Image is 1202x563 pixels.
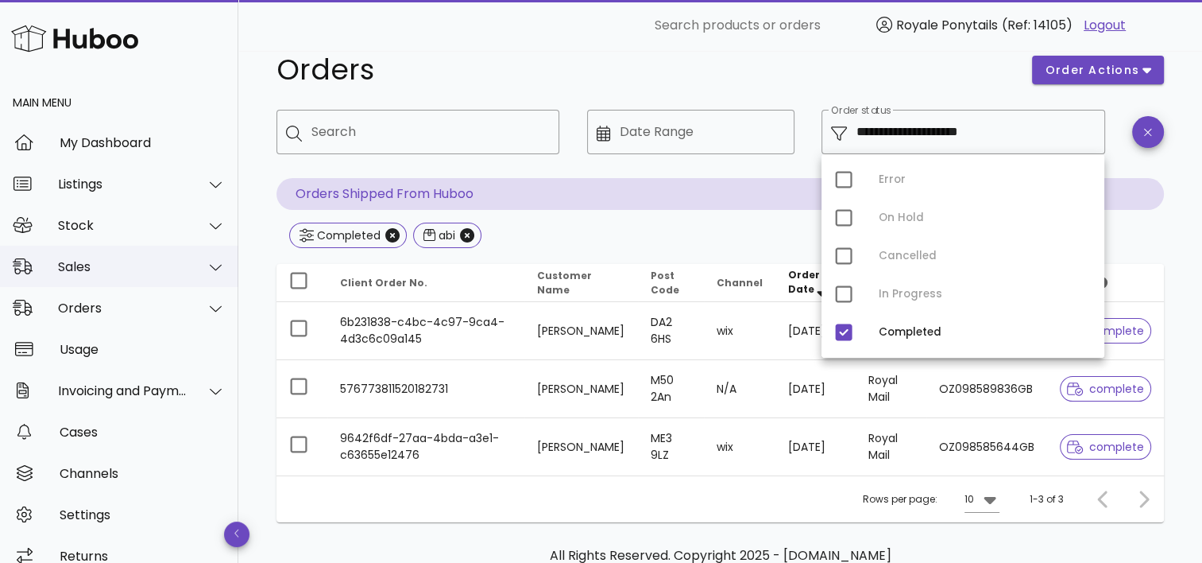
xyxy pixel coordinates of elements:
td: [DATE] [775,302,856,360]
td: DA2 6HS [638,302,704,360]
td: OZ098585644GB [926,418,1047,476]
div: Channels [60,466,226,481]
span: Post Code [651,269,679,297]
label: Order status [831,105,891,117]
div: My Dashboard [60,135,226,150]
th: Post Code [638,264,704,302]
h1: Orders [276,56,1013,84]
span: complete [1067,325,1144,336]
th: Order Date: Sorted descending. Activate to remove sorting. [775,264,856,302]
td: [DATE] [775,360,856,418]
div: Settings [60,507,226,522]
button: order actions [1032,56,1164,84]
div: 1-3 of 3 [1030,492,1064,507]
a: Logout [1084,16,1126,35]
div: Rows per page: [863,476,999,522]
div: Stock [58,218,187,233]
div: Completed [314,227,381,243]
td: M50 2An [638,360,704,418]
td: N/A [704,360,775,418]
span: Order Date [788,268,820,296]
td: Royal Mail [856,360,927,418]
span: Client Order No. [340,276,427,289]
td: [PERSON_NAME] [524,360,638,418]
span: order actions [1045,62,1140,79]
td: Royal Mail [856,418,927,476]
div: 10 [964,492,974,507]
td: 9642f6df-27aa-4bda-a3e1-c63655e12476 [327,418,524,476]
td: [DATE] [775,418,856,476]
th: Client Order No. [327,264,524,302]
div: Listings [58,177,187,192]
div: abi [435,227,455,243]
button: Close [385,228,400,243]
td: wix [704,302,775,360]
th: Customer Name [524,264,638,302]
th: Channel [704,264,775,302]
span: (Ref: 14105) [1002,16,1073,34]
div: 10Rows per page: [964,487,999,512]
td: 6b231838-c4bc-4c97-9ca4-4d3c6c09a145 [327,302,524,360]
td: OZ098589836GB [926,360,1047,418]
div: Invoicing and Payments [58,383,187,398]
td: wix [704,418,775,476]
th: Status [1047,264,1164,302]
p: Orders Shipped From Huboo [276,178,1164,210]
div: Cases [60,425,226,440]
td: [PERSON_NAME] [524,418,638,476]
img: Huboo Logo [11,21,138,56]
button: Close [460,228,474,243]
span: Channel [717,276,763,289]
div: Usage [60,342,226,357]
td: ME3 9LZ [638,418,704,476]
td: [PERSON_NAME] [524,302,638,360]
td: 576773811520182731 [327,360,524,418]
span: Customer Name [537,269,592,297]
div: Orders [58,301,187,316]
div: Sales [58,259,187,274]
div: Completed [879,326,1092,339]
span: complete [1067,441,1144,452]
span: complete [1067,383,1144,394]
span: Royale Ponytails [896,16,998,34]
